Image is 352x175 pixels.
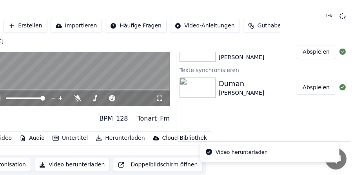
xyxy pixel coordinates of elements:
[296,45,336,59] button: Abspielen
[216,148,268,156] div: Video herunterladen
[219,89,264,97] div: [PERSON_NAME]
[258,22,285,30] span: Guthaben
[4,19,47,33] button: Erstellen
[113,158,203,172] button: Doppelbildschirm öffnen
[49,133,91,144] button: Untertitel
[105,19,167,33] button: Häufige Fragen
[219,78,264,89] div: Duman
[243,19,303,33] button: Guthaben140
[162,134,207,142] div: Cloud-Bibliothek
[296,81,336,95] button: Abspielen
[34,158,110,172] button: Video herunterladen
[160,114,170,123] div: Fm
[170,19,240,33] button: Video-Anleitungen
[116,114,128,123] div: 128
[100,114,113,123] div: BPM
[93,133,148,144] button: Herunterladen
[16,133,48,144] button: Audio
[138,114,157,123] div: Tonart
[176,65,352,74] div: Texte synchronisieren
[51,19,102,33] button: Importieren
[219,54,264,61] div: [PERSON_NAME]
[325,13,336,19] div: 1 %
